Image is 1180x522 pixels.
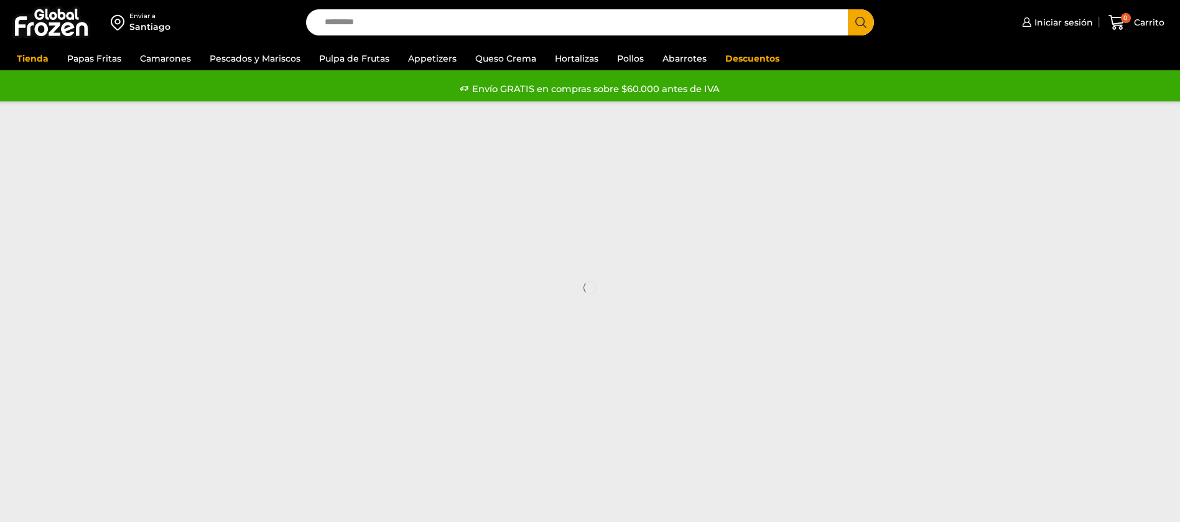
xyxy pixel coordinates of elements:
span: Carrito [1131,16,1164,29]
a: Camarones [134,47,197,70]
a: Appetizers [402,47,463,70]
a: Pescados y Mariscos [203,47,307,70]
span: 0 [1121,13,1131,23]
span: Iniciar sesión [1031,16,1093,29]
a: Pulpa de Frutas [313,47,396,70]
a: Abarrotes [656,47,713,70]
a: Hortalizas [549,47,605,70]
a: Tienda [11,47,55,70]
a: Queso Crema [469,47,542,70]
a: Papas Fritas [61,47,128,70]
div: Enviar a [129,12,170,21]
a: Iniciar sesión [1019,10,1093,35]
div: Santiago [129,21,170,33]
button: Search button [848,9,874,35]
img: address-field-icon.svg [111,12,129,33]
a: Pollos [611,47,650,70]
a: 0 Carrito [1105,8,1168,37]
a: Descuentos [719,47,786,70]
